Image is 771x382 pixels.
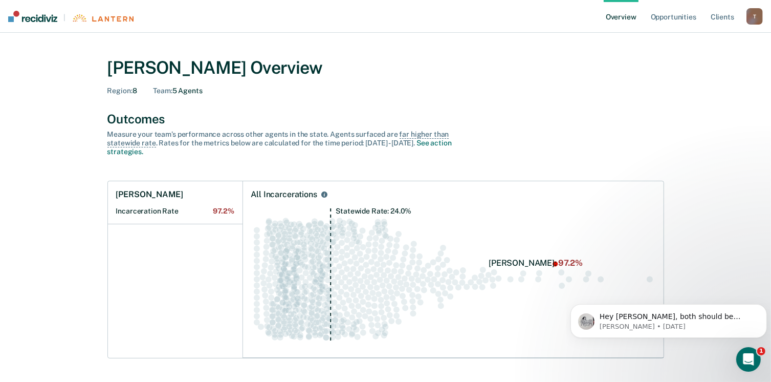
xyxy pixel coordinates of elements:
h1: [PERSON_NAME] [116,189,183,200]
img: Recidiviz [8,11,57,22]
span: Region : [107,87,133,95]
a: [PERSON_NAME]Incarceration Rate97.2% [108,181,243,224]
button: All Incarcerations [319,189,329,200]
tspan: Statewide Rate: 24.0% [336,207,411,215]
span: | [57,13,72,22]
iframe: Intercom live chat [736,347,761,372]
div: Swarm plot of all incarceration rates in the state for ALL caseloads, highlighting values of 97.2... [251,208,655,350]
button: T [746,8,763,25]
h2: Incarceration Rate [116,207,234,216]
a: See action strategies. [107,139,452,156]
span: 97.2% [213,207,234,216]
span: 1 [757,347,765,355]
div: 8 [107,87,137,95]
div: Outcomes [107,112,664,126]
span: far higher than statewide rate [107,130,449,147]
div: [PERSON_NAME] Overview [107,57,664,78]
a: | [8,11,134,22]
div: All Incarcerations [251,189,317,200]
iframe: Intercom notifications message [566,283,771,354]
div: Measure your team’s performance across other agent s in the state. Agent s surfaced are . Rates f... [107,130,466,156]
img: Lantern [72,14,134,22]
div: 5 Agents [153,87,202,95]
span: Team : [153,87,172,95]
